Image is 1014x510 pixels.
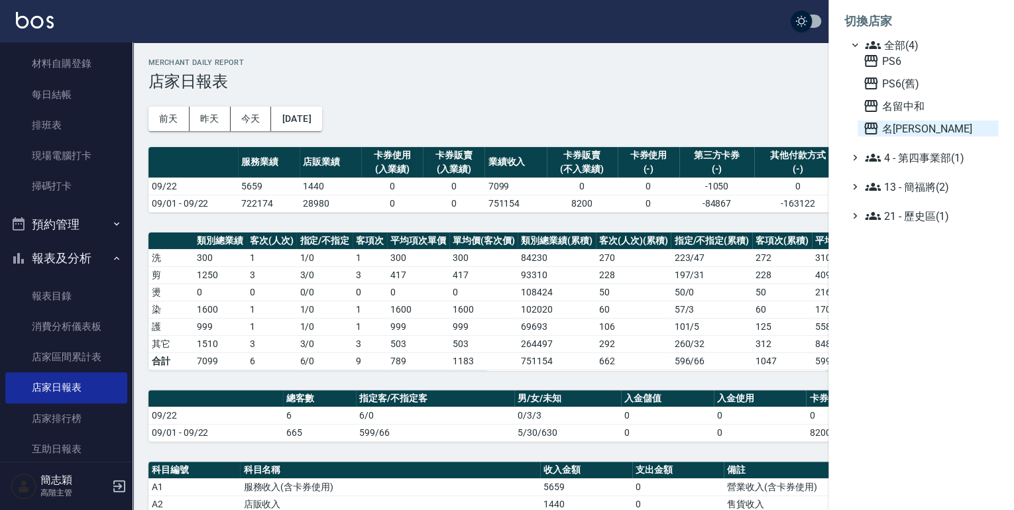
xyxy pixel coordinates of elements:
[865,208,993,224] span: 21 - 歷史區(1)
[865,179,993,195] span: 13 - 簡福將(2)
[863,76,993,91] span: PS6(舊)
[863,53,993,69] span: PS6
[865,37,993,53] span: 全部(4)
[863,121,993,136] span: 名[PERSON_NAME]
[863,98,993,114] span: 名留中和
[865,150,993,166] span: 4 - 第四事業部(1)
[844,5,998,37] li: 切換店家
